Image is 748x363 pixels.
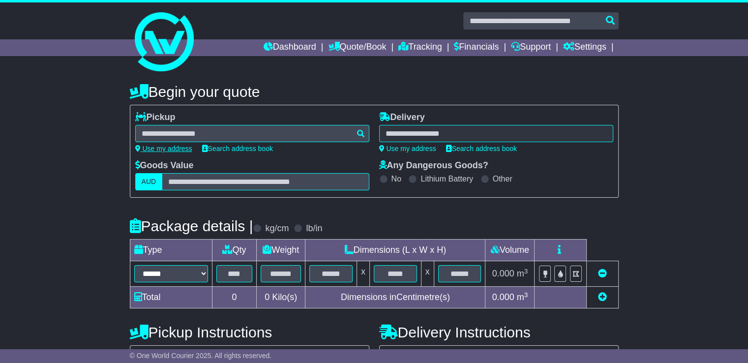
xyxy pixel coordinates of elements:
[379,112,425,123] label: Delivery
[257,240,305,261] td: Weight
[130,240,212,261] td: Type
[492,269,514,278] span: 0.000
[135,160,194,171] label: Goods Value
[328,39,386,56] a: Quote/Book
[135,112,176,123] label: Pickup
[524,268,528,275] sup: 3
[379,324,619,340] h4: Delivery Instructions
[130,287,212,308] td: Total
[135,145,192,152] a: Use my address
[598,269,607,278] a: Remove this item
[598,292,607,302] a: Add new item
[130,218,253,234] h4: Package details |
[517,292,528,302] span: m
[379,145,436,152] a: Use my address
[130,324,369,340] h4: Pickup Instructions
[305,240,485,261] td: Dimensions (L x W x H)
[264,39,316,56] a: Dashboard
[524,291,528,299] sup: 3
[257,287,305,308] td: Kilo(s)
[511,39,551,56] a: Support
[492,292,514,302] span: 0.000
[493,174,512,183] label: Other
[563,39,606,56] a: Settings
[420,174,473,183] label: Lithium Battery
[305,287,485,308] td: Dimensions in Centimetre(s)
[485,240,535,261] td: Volume
[306,223,322,234] label: lb/in
[202,145,273,152] a: Search address book
[265,292,269,302] span: 0
[130,84,619,100] h4: Begin your quote
[454,39,499,56] a: Financials
[421,261,434,287] td: x
[265,223,289,234] label: kg/cm
[357,261,369,287] td: x
[135,125,369,142] typeahead: Please provide city
[379,160,488,171] label: Any Dangerous Goods?
[212,287,257,308] td: 0
[446,145,517,152] a: Search address book
[391,174,401,183] label: No
[135,173,163,190] label: AUD
[130,352,272,360] span: © One World Courier 2025. All rights reserved.
[517,269,528,278] span: m
[398,39,442,56] a: Tracking
[212,240,257,261] td: Qty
